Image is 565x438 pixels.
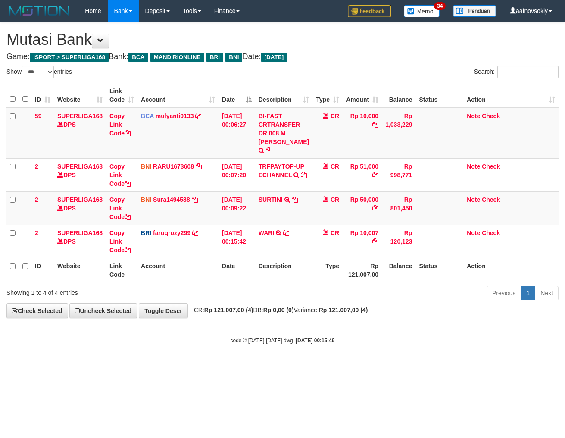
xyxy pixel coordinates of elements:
[382,83,415,108] th: Balance
[206,53,223,62] span: BRI
[219,158,255,191] td: [DATE] 00:07:20
[343,258,382,282] th: Rp 121.007,00
[231,338,335,344] small: code © [DATE]-[DATE] dwg |
[463,83,559,108] th: Action: activate to sort column ascending
[35,196,38,203] span: 2
[54,258,106,282] th: Website
[6,53,559,61] h4: Game: Bank: Date:
[319,307,368,313] strong: Rp 121.007,00 (4)
[141,196,151,203] span: BNI
[482,113,500,119] a: Check
[283,229,289,236] a: Copy WARI to clipboard
[54,225,106,258] td: DPS
[261,53,287,62] span: [DATE]
[259,196,283,203] a: SURTINI
[219,108,255,159] td: [DATE] 00:06:27
[482,163,500,170] a: Check
[137,258,219,282] th: Account
[255,258,312,282] th: Description
[54,83,106,108] th: Website: activate to sort column ascending
[474,66,559,78] label: Search:
[106,258,137,282] th: Link Code
[521,286,535,300] a: 1
[137,83,219,108] th: Account: activate to sort column ascending
[255,83,312,108] th: Description: activate to sort column ascending
[109,163,131,187] a: Copy Link Code
[22,66,54,78] select: Showentries
[343,225,382,258] td: Rp 10,007
[331,196,339,203] span: CR
[415,258,463,282] th: Status
[31,258,54,282] th: ID
[219,258,255,282] th: Date
[35,229,38,236] span: 2
[54,108,106,159] td: DPS
[382,191,415,225] td: Rp 801,450
[192,196,198,203] a: Copy Sura1494588 to clipboard
[331,113,339,119] span: CR
[106,83,137,108] th: Link Code: activate to sort column ascending
[343,108,382,159] td: Rp 10,000
[153,163,194,170] a: RARU1673608
[109,196,131,220] a: Copy Link Code
[153,196,190,203] a: Sura1494588
[372,172,378,178] a: Copy Rp 51,000 to clipboard
[6,4,72,17] img: MOTION_logo.png
[57,229,103,236] a: SUPERLIGA168
[467,229,480,236] a: Note
[482,196,500,203] a: Check
[467,163,480,170] a: Note
[6,303,68,318] a: Check Selected
[219,225,255,258] td: [DATE] 00:15:42
[153,229,190,236] a: faruqrozy299
[467,196,480,203] a: Note
[482,229,500,236] a: Check
[57,113,103,119] a: SUPERLIGA168
[150,53,204,62] span: MANDIRIONLINE
[343,191,382,225] td: Rp 50,000
[343,158,382,191] td: Rp 51,000
[30,53,109,62] span: ISPORT > SUPERLIGA168
[312,83,343,108] th: Type: activate to sort column ascending
[296,338,334,344] strong: [DATE] 00:15:49
[331,229,339,236] span: CR
[109,229,131,253] a: Copy Link Code
[301,172,307,178] a: Copy TRFPAYTOP-UP ECHANNEL to clipboard
[128,53,148,62] span: BCA
[343,83,382,108] th: Amount: activate to sort column ascending
[35,163,38,170] span: 2
[6,66,72,78] label: Show entries
[69,303,137,318] a: Uncheck Selected
[415,83,463,108] th: Status
[467,113,480,119] a: Note
[497,66,559,78] input: Search:
[35,113,42,119] span: 59
[382,158,415,191] td: Rp 998,771
[463,258,559,282] th: Action
[6,285,229,297] div: Showing 1 to 4 of 4 entries
[57,163,103,170] a: SUPERLIGA168
[404,5,440,17] img: Button%20Memo.svg
[535,286,559,300] a: Next
[156,113,194,119] a: mulyanti0133
[225,53,242,62] span: BNI
[348,5,391,17] img: Feedback.jpg
[141,163,151,170] span: BNI
[266,147,272,154] a: Copy BI-FAST CRTRANSFER DR 008 M RIZKI RAMADHAN to clipboard
[259,229,275,236] a: WARI
[372,238,378,245] a: Copy Rp 10,007 to clipboard
[372,205,378,212] a: Copy Rp 50,000 to clipboard
[382,258,415,282] th: Balance
[57,196,103,203] a: SUPERLIGA168
[190,307,368,313] span: CR: DB: Variance:
[219,191,255,225] td: [DATE] 00:09:22
[219,83,255,108] th: Date: activate to sort column descending
[382,225,415,258] td: Rp 120,123
[139,303,188,318] a: Toggle Descr
[141,229,151,236] span: BRI
[54,158,106,191] td: DPS
[255,108,312,159] td: BI-FAST CRTRANSFER DR 008 M [PERSON_NAME]
[487,286,521,300] a: Previous
[204,307,253,313] strong: Rp 121.007,00 (4)
[312,258,343,282] th: Type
